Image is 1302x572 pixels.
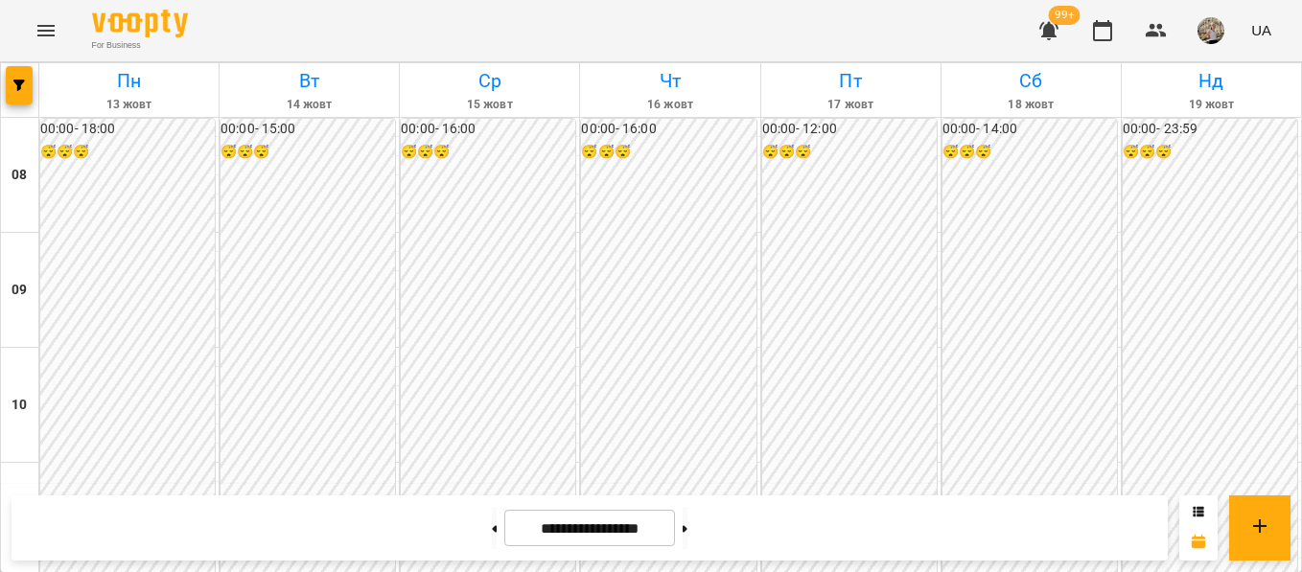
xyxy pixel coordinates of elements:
[403,66,576,96] h6: Ср
[401,142,575,163] h6: 😴😴😴
[222,96,396,114] h6: 14 жовт
[764,66,938,96] h6: Пт
[12,280,27,301] h6: 09
[581,142,756,163] h6: 😴😴😴
[1197,17,1224,44] img: 3b46f58bed39ef2acf68cc3a2c968150.jpeg
[222,66,396,96] h6: Вт
[12,165,27,186] h6: 08
[942,142,1117,163] h6: 😴😴😴
[581,119,756,140] h6: 00:00 - 16:00
[403,96,576,114] h6: 15 жовт
[764,96,938,114] h6: 17 жовт
[40,119,215,140] h6: 00:00 - 18:00
[583,96,756,114] h6: 16 жовт
[1123,142,1297,163] h6: 😴😴😴
[92,10,188,37] img: Voopty Logo
[762,142,937,163] h6: 😴😴😴
[12,395,27,416] h6: 10
[23,8,69,54] button: Menu
[92,39,188,52] span: For Business
[1123,119,1297,140] h6: 00:00 - 23:59
[42,66,216,96] h6: Пн
[1251,20,1271,40] span: UA
[221,119,395,140] h6: 00:00 - 15:00
[1125,66,1298,96] h6: Нд
[1125,96,1298,114] h6: 19 жовт
[221,142,395,163] h6: 😴😴😴
[40,142,215,163] h6: 😴😴😴
[1244,12,1279,48] button: UA
[942,119,1117,140] h6: 00:00 - 14:00
[944,96,1118,114] h6: 18 жовт
[42,96,216,114] h6: 13 жовт
[1049,6,1081,25] span: 99+
[583,66,756,96] h6: Чт
[401,119,575,140] h6: 00:00 - 16:00
[762,119,937,140] h6: 00:00 - 12:00
[944,66,1118,96] h6: Сб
